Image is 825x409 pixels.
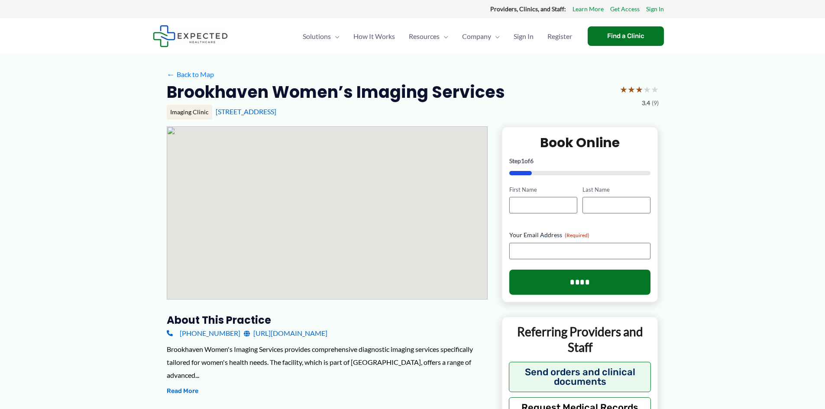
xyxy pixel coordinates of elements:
[514,21,534,52] span: Sign In
[167,386,198,396] button: Read More
[582,186,650,194] label: Last Name
[530,157,534,164] span: 6
[491,21,500,52] span: Menu Toggle
[521,157,524,164] span: 1
[244,327,327,340] a: [URL][DOMAIN_NAME]
[455,21,507,52] a: CompanyMenu Toggle
[462,21,491,52] span: Company
[651,81,659,97] span: ★
[509,231,651,239] label: Your Email Address
[402,21,455,52] a: ResourcesMenu Toggle
[540,21,579,52] a: Register
[573,3,604,15] a: Learn More
[296,21,346,52] a: SolutionsMenu Toggle
[490,5,566,13] strong: Providers, Clinics, and Staff:
[547,21,572,52] span: Register
[440,21,448,52] span: Menu Toggle
[167,313,488,327] h3: About this practice
[353,21,395,52] span: How It Works
[509,324,651,355] p: Referring Providers and Staff
[620,81,628,97] span: ★
[610,3,640,15] a: Get Access
[331,21,340,52] span: Menu Toggle
[628,81,635,97] span: ★
[635,81,643,97] span: ★
[642,97,650,109] span: 3.4
[652,97,659,109] span: (9)
[588,26,664,46] a: Find a Clinic
[296,21,579,52] nav: Primary Site Navigation
[509,362,651,392] button: Send orders and clinical documents
[646,3,664,15] a: Sign In
[509,186,577,194] label: First Name
[153,25,228,47] img: Expected Healthcare Logo - side, dark font, small
[507,21,540,52] a: Sign In
[167,81,505,103] h2: Brookhaven Women’s Imaging Services
[167,343,488,381] div: Brookhaven Women's Imaging Services provides comprehensive diagnostic imaging services specifical...
[167,70,175,78] span: ←
[167,105,212,119] div: Imaging Clinic
[167,68,214,81] a: ←Back to Map
[216,107,276,116] a: [STREET_ADDRESS]
[509,134,651,151] h2: Book Online
[509,158,651,164] p: Step of
[565,232,589,238] span: (Required)
[167,327,240,340] a: [PHONE_NUMBER]
[409,21,440,52] span: Resources
[643,81,651,97] span: ★
[346,21,402,52] a: How It Works
[303,21,331,52] span: Solutions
